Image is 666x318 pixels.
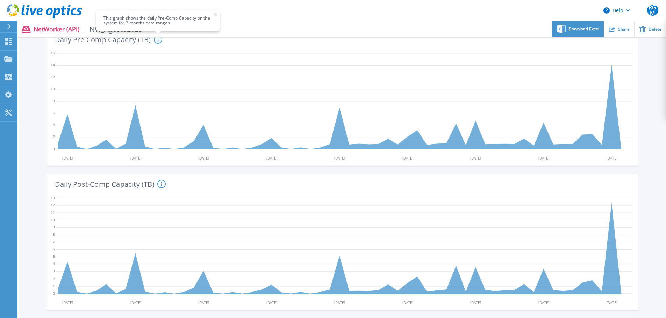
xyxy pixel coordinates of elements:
text: [DATE] [539,300,550,305]
text: [DATE] [403,156,414,161]
text: 16 [51,51,55,56]
text: 6 [53,246,55,251]
text: 11 [51,210,55,215]
text: 2 [53,276,55,281]
text: [DATE] [267,156,278,161]
text: 14 [51,62,55,67]
h4: Daily Post-Comp Capacity (TB) [55,180,166,188]
text: [DATE] [62,156,73,161]
p: NetWorker (API) [34,25,143,33]
span: NW_Agosto2025 [85,25,143,33]
text: [DATE] [199,300,209,305]
text: [DATE] [607,156,618,161]
text: [DATE] [335,156,346,161]
span: RGM [647,5,658,16]
text: [DATE] [471,300,482,305]
span: Share [618,27,630,31]
text: [DATE] [130,300,141,305]
text: 4 [53,261,55,266]
text: 13 [51,195,55,200]
text: 8 [53,98,55,103]
text: 5 [53,254,55,259]
text: [DATE] [403,300,414,305]
text: [DATE] [335,300,346,305]
text: 7 [53,239,55,244]
text: [DATE] [130,156,141,161]
text: 1 [53,283,55,288]
text: 2 [53,134,55,139]
text: 12 [51,74,55,79]
text: 3 [53,268,55,273]
text: [DATE] [267,300,278,305]
text: 0 [53,291,55,296]
text: [DATE] [607,300,618,305]
text: [DATE] [62,300,73,305]
text: [DATE] [539,156,550,161]
text: 9 [53,224,55,229]
span: Delete [649,27,661,31]
text: 10 [51,86,55,91]
text: [DATE] [199,156,209,161]
h4: Daily Pre-Comp Capacity (TB) [55,35,162,44]
span: Download Excel [568,27,599,31]
text: 8 [53,232,55,237]
text: 10 [51,217,55,222]
text: 0 [53,146,55,151]
text: 4 [53,122,55,127]
text: [DATE] [471,156,482,161]
text: 6 [53,110,55,115]
span: This graph shows the daily Pre-Comp Capacity on the system for 2 months date ranges. [96,10,220,31]
text: 12 [51,202,55,207]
